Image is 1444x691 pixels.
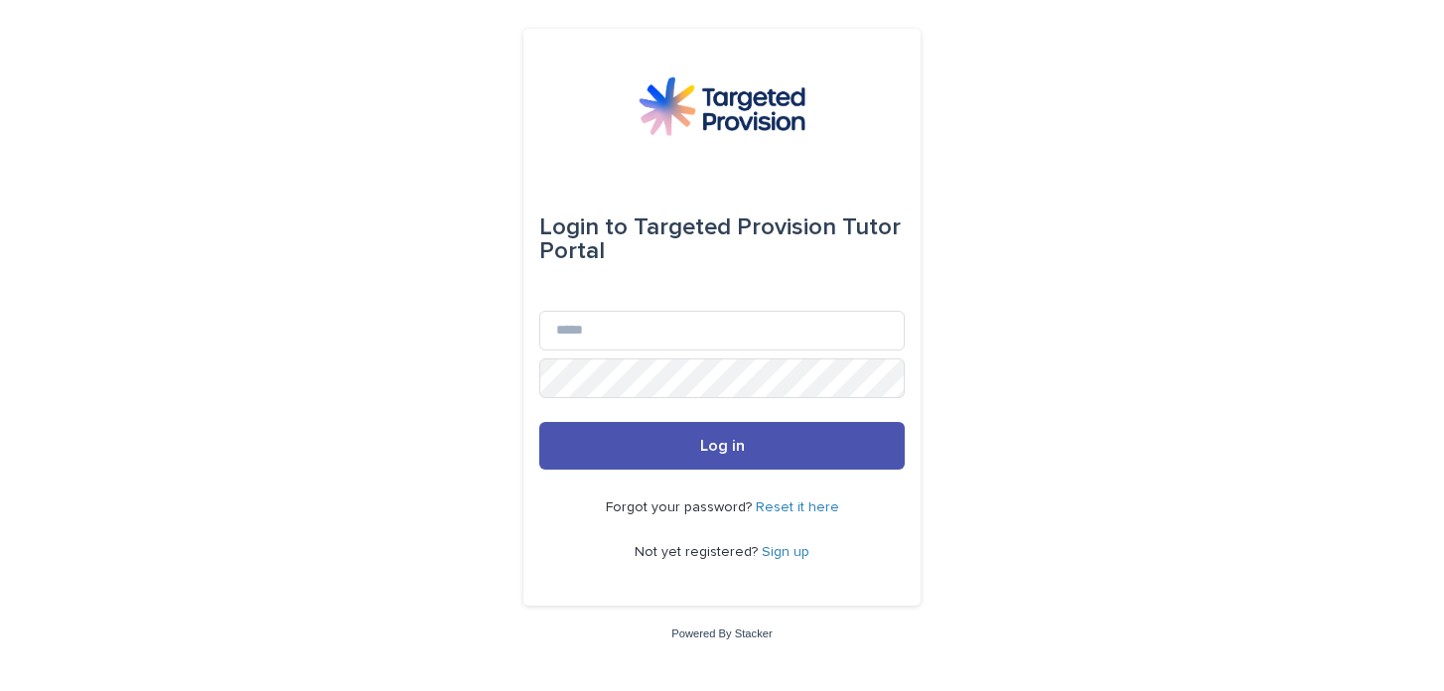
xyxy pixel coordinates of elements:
[671,627,772,639] a: Powered By Stacker
[762,545,809,559] a: Sign up
[539,215,628,239] span: Login to
[635,545,762,559] span: Not yet registered?
[606,500,756,514] span: Forgot your password?
[639,76,805,136] img: M5nRWzHhSzIhMunXDL62
[539,200,905,279] div: Targeted Provision Tutor Portal
[700,438,745,454] span: Log in
[539,422,905,470] button: Log in
[756,500,839,514] a: Reset it here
